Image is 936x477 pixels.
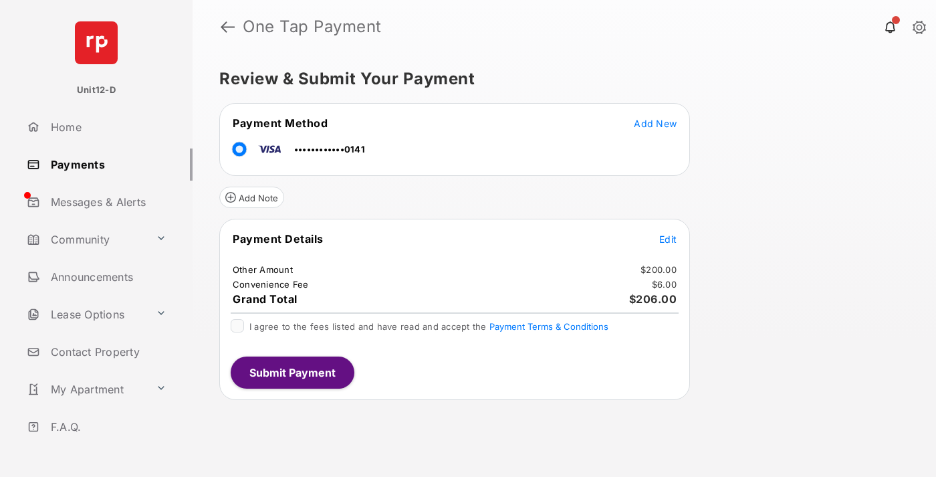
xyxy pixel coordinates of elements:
a: Contact Property [21,336,193,368]
a: Community [21,223,150,256]
td: Convenience Fee [232,278,310,290]
p: Unit12-D [77,84,116,97]
span: Grand Total [233,292,298,306]
button: Edit [659,232,677,246]
span: Edit [659,233,677,245]
a: Payments [21,149,193,181]
a: Lease Options [21,298,150,330]
td: $200.00 [640,264,677,276]
img: svg+xml;base64,PHN2ZyB4bWxucz0iaHR0cDovL3d3dy53My5vcmcvMjAwMC9zdmciIHdpZHRoPSI2NCIgaGVpZ2h0PSI2NC... [75,21,118,64]
span: I agree to the fees listed and have read and accept the [249,321,608,332]
button: Submit Payment [231,357,354,389]
span: ••••••••••••0141 [294,144,365,155]
h5: Review & Submit Your Payment [219,71,899,87]
span: $206.00 [629,292,677,306]
a: F.A.Q. [21,411,193,443]
strong: One Tap Payment [243,19,382,35]
a: Messages & Alerts [21,186,193,218]
td: $6.00 [651,278,677,290]
a: Home [21,111,193,143]
span: Payment Method [233,116,328,130]
td: Other Amount [232,264,294,276]
span: Payment Details [233,232,324,246]
button: I agree to the fees listed and have read and accept the [489,321,608,332]
button: Add New [634,116,677,130]
a: Announcements [21,261,193,293]
a: My Apartment [21,373,150,405]
span: Add New [634,118,677,129]
button: Add Note [219,187,284,208]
